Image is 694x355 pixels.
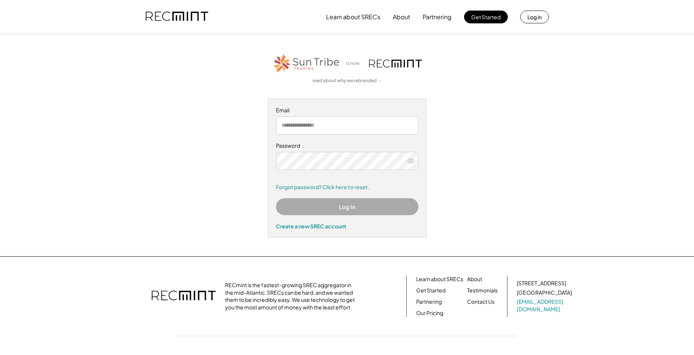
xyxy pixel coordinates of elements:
a: Partnering [416,298,442,306]
div: Create a new SREC account [276,223,418,230]
img: recmint-logotype%403x.png [369,60,422,67]
button: Learn about SRECs [326,9,380,24]
div: Password [276,142,418,150]
div: [GEOGRAPHIC_DATA] [517,289,572,297]
button: Log In [276,198,418,215]
a: Testimonials [467,287,498,294]
img: STT_Horizontal_Logo%2B-%2BColor.png [273,53,340,74]
button: Get Started [464,11,508,23]
div: [STREET_ADDRESS] [517,280,566,287]
a: About [467,275,482,283]
img: recmint-logotype%403x.png [152,283,216,309]
a: Forgot password? Click here to reset. [276,184,418,191]
a: Get Started [416,287,446,294]
div: is now [344,60,365,67]
a: [EMAIL_ADDRESS][DOMAIN_NAME] [517,298,573,313]
button: Partnering [423,9,452,24]
a: Our Pricing [416,309,443,317]
img: recmint-logotype%403x.png [146,4,208,30]
button: Log in [520,11,549,23]
a: Learn about SRECs [416,275,463,283]
a: Contact Us [467,298,495,306]
div: RECmint is the fastest-growing SREC aggregator in the mid-Atlantic. SRECs can be hard, and we wan... [225,282,359,311]
button: About [393,9,410,24]
div: Email [276,107,418,114]
a: read about why we rebranded → [313,78,382,84]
